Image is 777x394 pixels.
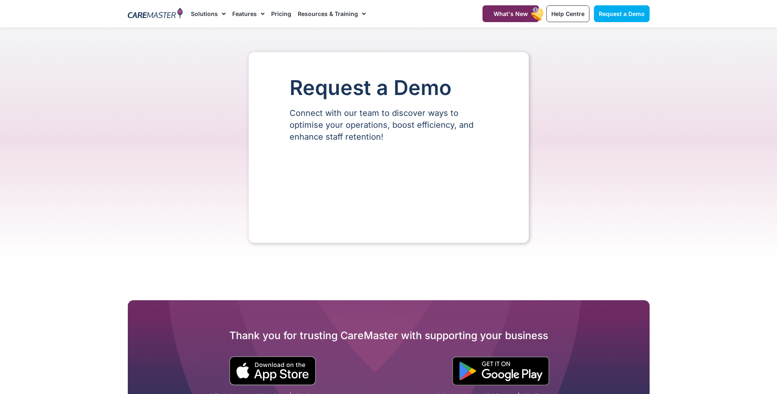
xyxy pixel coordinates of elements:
span: What's New [494,10,528,17]
a: Request a Demo [594,5,650,22]
a: What's New [483,5,539,22]
img: "Get is on" Black Google play button. [452,357,549,385]
img: small black download on the apple app store button. [229,356,316,385]
a: Help Centre [546,5,589,22]
p: Connect with our team to discover ways to optimise your operations, boost efficiency, and enhance... [290,107,488,143]
span: Request a Demo [599,10,645,17]
h1: Request a Demo [290,77,488,99]
span: Help Centre [551,10,584,17]
img: CareMaster Logo [128,8,183,20]
iframe: Form 0 [290,157,488,218]
h2: Thank you for trusting CareMaster with supporting your business [128,329,650,342]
